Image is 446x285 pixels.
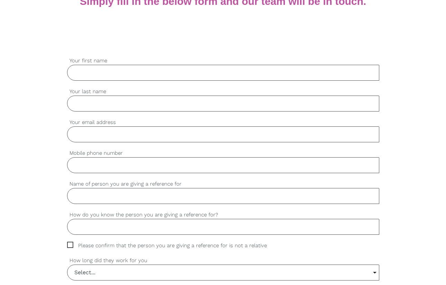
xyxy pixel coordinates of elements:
label: Name of person you are giving a reference for [67,180,379,188]
label: Your email address [67,118,379,126]
label: Your first name [67,57,379,65]
span: Please confirm that the person you are giving a reference for is not a relative [67,242,280,250]
label: Your last name [67,88,379,96]
label: How long did they work for you [67,257,379,265]
label: How do you know the person you are giving a reference for? [67,211,379,219]
label: Mobile phone number [67,149,379,157]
